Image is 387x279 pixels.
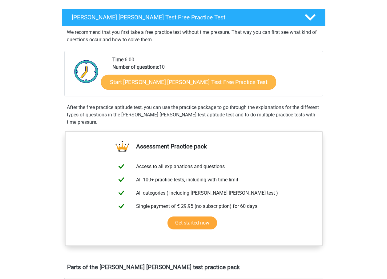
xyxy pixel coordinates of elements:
[108,56,322,96] div: 6:00 10
[167,216,217,229] a: Get started now
[71,56,102,87] img: Clock
[112,57,125,63] b: Time:
[72,14,295,21] h4: [PERSON_NAME] [PERSON_NAME] Test Free Practice Test
[64,104,323,126] div: After the free practice aptitude test, you can use the practice package to go through the explana...
[67,264,320,271] h4: Parts of the [PERSON_NAME] [PERSON_NAME] test practice pack
[101,75,276,90] a: Start [PERSON_NAME] [PERSON_NAME] Test Free Practice Test
[67,29,320,43] p: We recommend that you first take a free practice test without time pressure. That way you can fir...
[59,9,328,26] a: [PERSON_NAME] [PERSON_NAME] Test Free Practice Test
[112,64,159,70] b: Number of questions:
